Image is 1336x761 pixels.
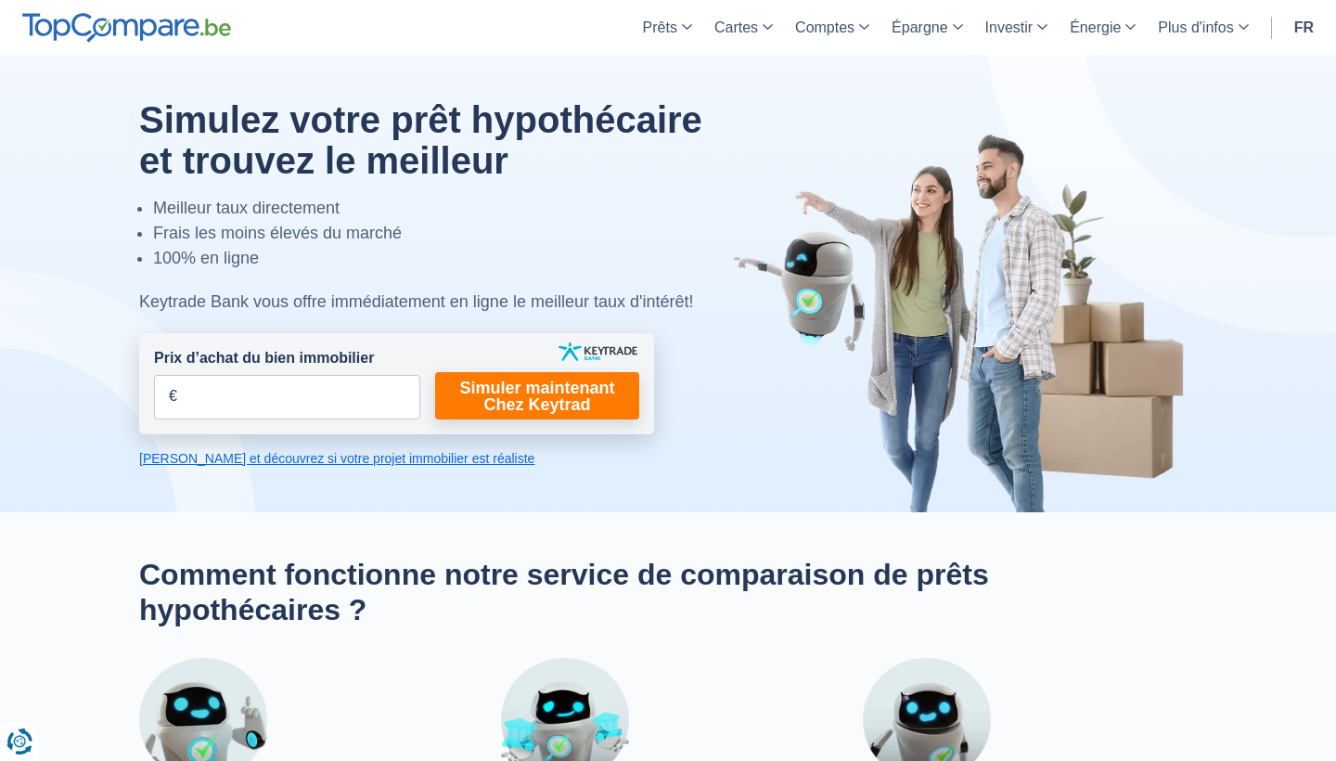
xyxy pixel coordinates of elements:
[139,449,654,468] a: [PERSON_NAME] et découvrez si votre projet immobilier est réaliste
[153,246,745,271] li: 100% en ligne
[22,13,231,43] img: TopCompare
[139,557,1197,628] h2: Comment fonctionne notre service de comparaison de prêts hypothécaires ?
[435,372,639,419] a: Simuler maintenant Chez Keytrad
[153,221,745,246] li: Frais les moins élevés du marché
[139,99,745,181] h1: Simulez votre prêt hypothécaire et trouvez le meilleur
[154,348,374,369] label: Prix d’achat du bien immobilier
[169,386,177,407] span: €
[733,132,1197,512] img: image-hero
[559,342,637,361] img: keytrade
[139,290,745,315] div: Keytrade Bank vous offre immédiatement en ligne le meilleur taux d'intérêt!
[153,196,745,221] li: Meilleur taux directement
